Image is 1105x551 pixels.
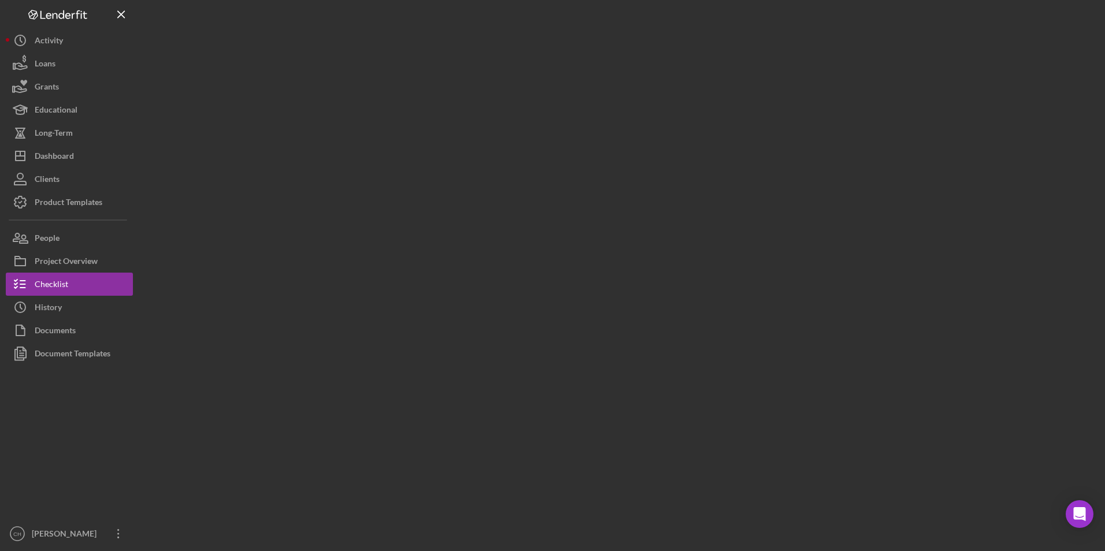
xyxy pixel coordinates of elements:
div: Activity [35,29,63,55]
div: Document Templates [35,342,110,368]
button: Dashboard [6,144,133,167]
button: Grants [6,75,133,98]
button: Activity [6,29,133,52]
div: Checklist [35,273,68,299]
div: Open Intercom Messenger [1066,500,1093,528]
div: Product Templates [35,191,102,217]
button: Document Templates [6,342,133,365]
div: Long-Term [35,121,73,147]
button: History [6,296,133,319]
button: Product Templates [6,191,133,214]
button: Educational [6,98,133,121]
button: Loans [6,52,133,75]
div: People [35,226,60,252]
div: Project Overview [35,250,98,275]
div: Documents [35,319,76,345]
div: Grants [35,75,59,101]
button: Clients [6,167,133,191]
button: Project Overview [6,250,133,273]
button: Documents [6,319,133,342]
button: CH[PERSON_NAME] [6,522,133,545]
div: History [35,296,62,322]
button: People [6,226,133,250]
div: [PERSON_NAME] [29,522,104,548]
div: Educational [35,98,77,124]
div: Clients [35,167,60,193]
text: CH [13,531,21,537]
div: Loans [35,52,55,78]
div: Dashboard [35,144,74,170]
button: Long-Term [6,121,133,144]
button: Checklist [6,273,133,296]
